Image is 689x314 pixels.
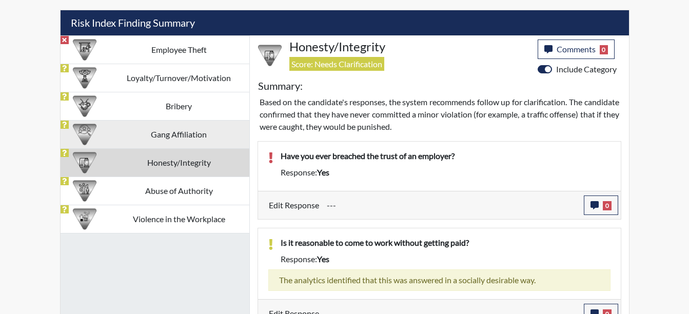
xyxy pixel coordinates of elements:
td: Abuse of Authority [109,176,249,205]
img: CATEGORY%20ICON-01.94e51fac.png [73,179,96,203]
p: Have you ever breached the trust of an employer? [281,150,611,162]
td: Bribery [109,92,249,120]
p: Based on the candidate's responses, the system recommends follow up for clarification. The candid... [260,96,619,133]
td: Honesty/Integrity [109,148,249,176]
button: 0 [584,195,618,215]
td: Violence in the Workplace [109,205,249,233]
span: 0 [600,45,608,54]
div: The analytics identified that this was answered in a socially desirable way. [268,269,611,291]
span: yes [317,254,329,264]
span: Comments [557,44,596,54]
h5: Risk Index Finding Summary [61,10,629,35]
h4: Honesty/Integrity [289,40,530,54]
span: Score: Needs Clarification [289,57,384,71]
img: CATEGORY%20ICON-11.a5f294f4.png [258,44,282,67]
label: Include Category [556,63,617,75]
img: CATEGORY%20ICON-17.40ef8247.png [73,66,96,90]
img: CATEGORY%20ICON-26.eccbb84f.png [73,207,96,231]
button: Comments0 [538,40,615,59]
h5: Summary: [258,80,303,92]
td: Employee Theft [109,35,249,64]
p: Is it reasonable to come to work without getting paid? [281,237,611,249]
label: Edit Response [269,195,319,215]
img: CATEGORY%20ICON-02.2c5dd649.png [73,123,96,146]
span: yes [317,167,329,177]
td: Loyalty/Turnover/Motivation [109,64,249,92]
img: CATEGORY%20ICON-07.58b65e52.png [73,38,96,62]
td: Gang Affiliation [109,120,249,148]
span: 0 [603,201,612,210]
div: Update the test taker's response, the change might impact the score [319,195,584,215]
div: Response: [273,166,618,179]
img: CATEGORY%20ICON-11.a5f294f4.png [73,151,96,174]
img: CATEGORY%20ICON-03.c5611939.png [73,94,96,118]
div: Response: [273,253,618,265]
